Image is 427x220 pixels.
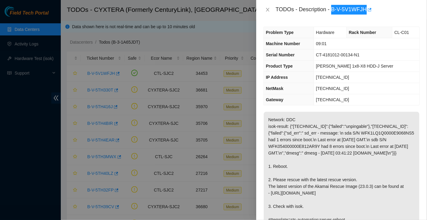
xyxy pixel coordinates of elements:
span: Rack Number [349,30,376,35]
span: IP Address [266,75,288,80]
span: Serial Number [266,52,295,57]
span: CL-C01 [394,30,409,35]
div: TODOs - Description - B-V-5V1WFJH [276,5,420,15]
span: [TECHNICAL_ID] [316,86,349,91]
span: NetMask [266,86,284,91]
button: Close [263,7,272,13]
span: [TECHNICAL_ID] [316,75,349,80]
span: 09:01 [316,41,327,46]
span: Problem Type [266,30,294,35]
span: close [265,7,270,12]
span: Product Type [266,64,293,68]
span: CT-4181012-00134-N1 [316,52,360,57]
span: [TECHNICAL_ID] [316,97,349,102]
span: Hardware [316,30,335,35]
span: [PERSON_NAME] 1x8-X8 HDD-J Server [316,64,393,68]
span: Machine Number [266,41,300,46]
span: Gateway [266,97,284,102]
